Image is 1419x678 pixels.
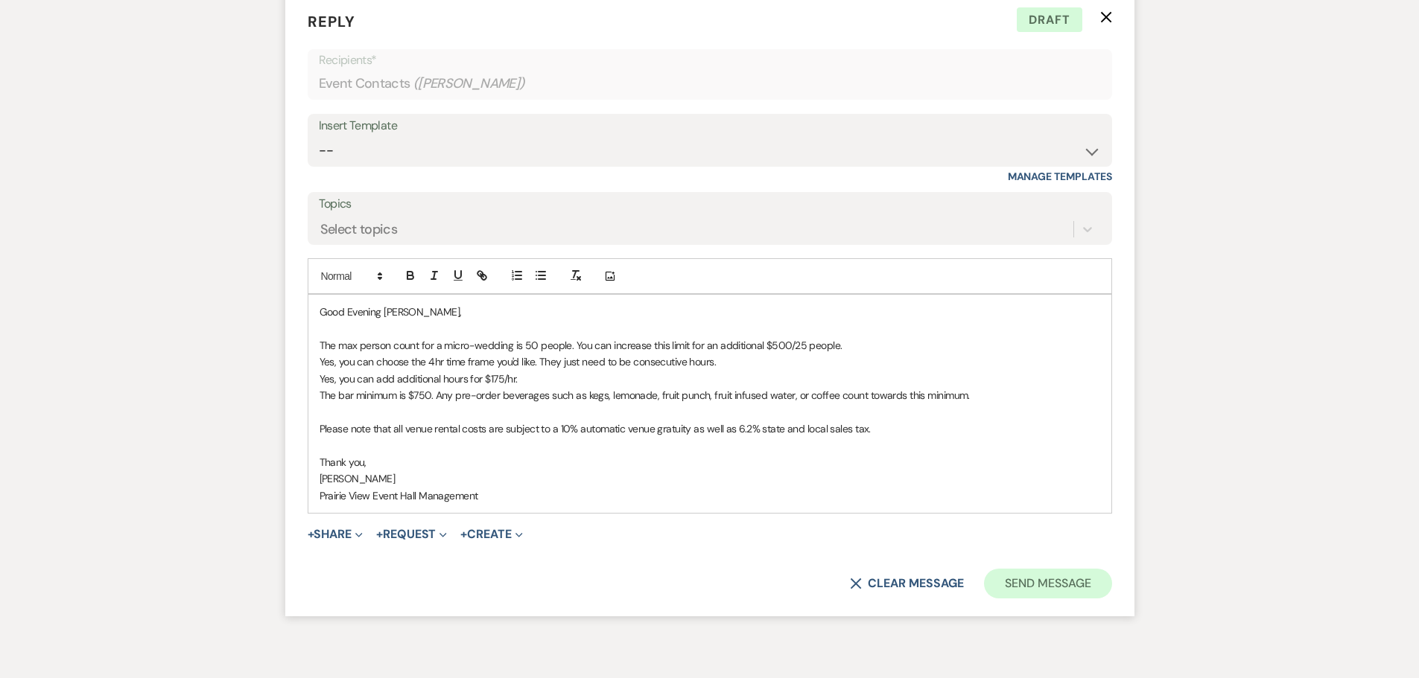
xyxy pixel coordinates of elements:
[1008,170,1112,183] a: Manage Templates
[319,69,1101,98] div: Event Contacts
[319,51,1101,70] p: Recipients*
[320,487,1100,504] p: Prairie View Event Hall Management
[320,337,1100,354] p: The max person count for a micro-wedding is 50 people. You can increase this limit for an additio...
[320,371,1100,387] p: Yes, you can add additional hours for $175/hr.
[319,115,1101,137] div: Insert Template
[320,354,1100,370] p: Yes, you can choose the 4hr time frame you'd like. They just need to be consecutive hours.
[460,528,467,540] span: +
[1017,7,1082,33] span: Draft
[413,74,525,94] span: ( [PERSON_NAME] )
[320,387,1100,403] p: The bar minimum is $750. Any pre-order beverages such as kegs, lemonade, fruit punch, fruit infus...
[308,528,314,540] span: +
[320,304,1100,320] p: Good Evening [PERSON_NAME],
[320,420,1100,437] p: Please note that all venue rental costs are subject to a 10% automatic venue gratuity as well as ...
[320,454,1100,470] p: Thank you,
[308,528,364,540] button: Share
[320,470,1100,487] p: [PERSON_NAME]
[850,578,963,589] button: Clear message
[376,528,447,540] button: Request
[460,528,522,540] button: Create
[308,12,355,31] span: Reply
[319,194,1101,215] label: Topics
[376,528,383,540] span: +
[320,220,398,240] div: Select topics
[984,569,1111,598] button: Send Message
